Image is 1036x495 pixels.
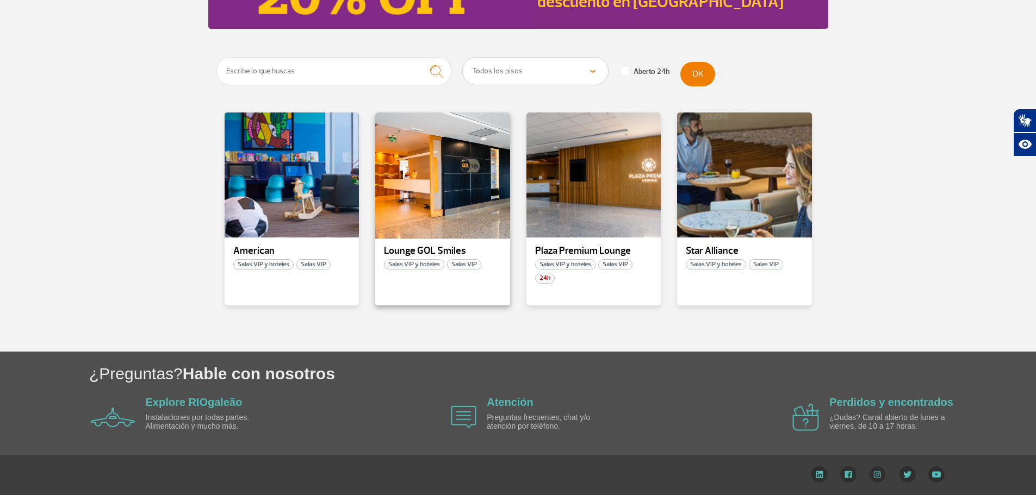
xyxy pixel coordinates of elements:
[686,246,803,256] p: Star Alliance
[869,466,886,483] img: Instagram
[621,67,669,77] label: Aberto 24h
[487,413,612,430] p: Preguntas frecuentes, chat y/o atención por teléfono.
[792,404,819,431] img: airplane icon
[384,259,444,270] span: Salas VIP y hoteles
[89,362,1036,385] h1: ¿Preguntas?
[146,396,243,408] a: Explore RIOgaleão
[1013,133,1036,156] button: Abrir recursos assistivos.
[487,396,533,408] a: Atención
[829,396,953,408] a: Perdidos y encontrados
[447,259,481,270] span: Salas VIP
[1013,109,1036,156] div: Plugin de acessibilidade da Hand Talk.
[535,273,555,284] span: 24h
[680,62,715,86] button: OK
[686,259,746,270] span: Salas VIP y hoteles
[183,365,335,383] span: Hable con nosotros
[146,413,271,430] p: Instalaciones por todas partes. Alimentación y mucho más.
[91,408,135,427] img: airplane icon
[233,259,294,270] span: Salas VIP y hoteles
[535,259,595,270] span: Salas VIP y hoteles
[829,413,954,430] p: ¿Dudas? Canal abierto de lunes a viernes, de 10 a 17 horas.
[216,57,452,85] input: Escribe lo que buscas
[598,259,632,270] span: Salas VIP
[451,406,476,428] img: airplane icon
[233,246,351,256] p: American
[811,466,828,483] img: LinkedIn
[535,246,653,256] p: Plaza Premium Lounge
[749,259,783,270] span: Salas VIP
[1013,109,1036,133] button: Abrir tradutor de língua de sinais.
[840,466,857,483] img: Facebook
[928,466,945,483] img: YouTube
[899,466,916,483] img: Twitter
[296,259,331,270] span: Salas VIP
[384,246,501,256] p: Lounge GOL Smiles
